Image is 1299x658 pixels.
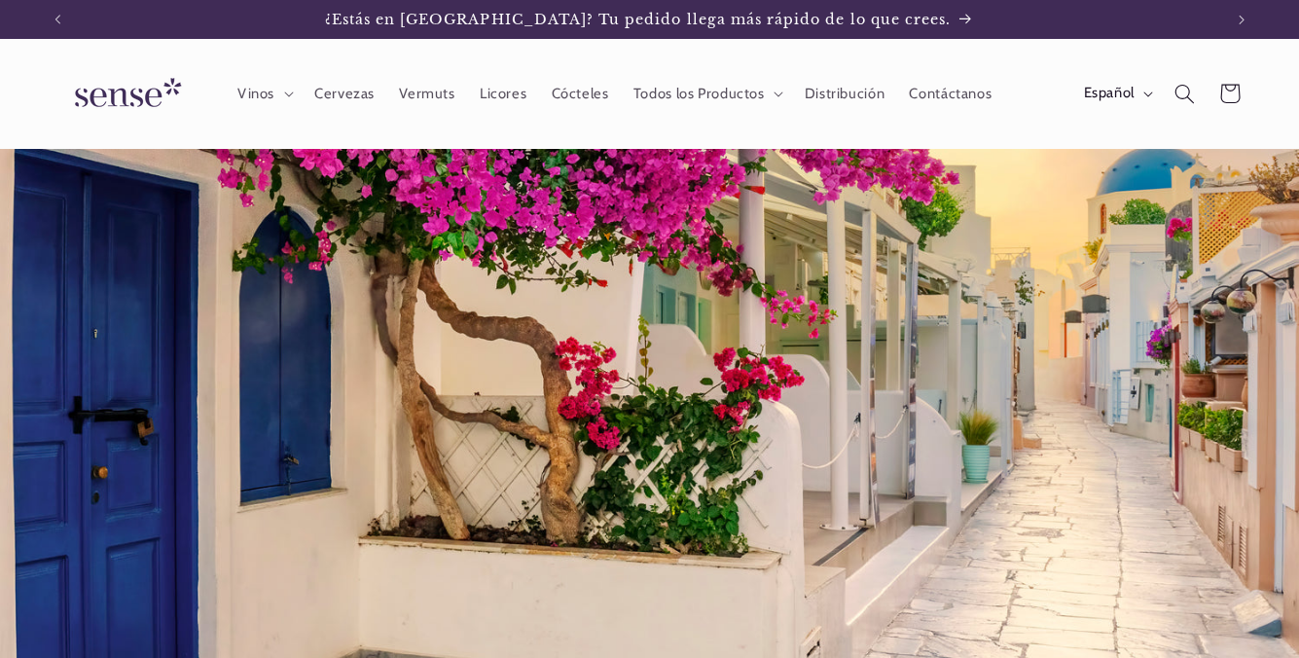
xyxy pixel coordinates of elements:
[302,72,386,115] a: Cervezas
[399,85,454,103] span: Vermuts
[1084,83,1135,104] span: Español
[1071,74,1162,113] button: Español
[1162,71,1207,116] summary: Búsqueda
[621,72,792,115] summary: Todos los Productos
[539,72,621,115] a: Cócteles
[805,85,885,103] span: Distribución
[792,72,897,115] a: Distribución
[467,72,539,115] a: Licores
[552,85,609,103] span: Cócteles
[314,85,375,103] span: Cervezas
[237,85,274,103] span: Vinos
[480,85,526,103] span: Licores
[387,72,468,115] a: Vermuts
[52,66,198,122] img: Sense
[897,72,1004,115] a: Contáctanos
[909,85,992,103] span: Contáctanos
[44,58,205,129] a: Sense
[325,11,952,28] span: ¿Estás en [GEOGRAPHIC_DATA]? Tu pedido llega más rápido de lo que crees.
[225,72,302,115] summary: Vinos
[633,85,765,103] span: Todos los Productos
